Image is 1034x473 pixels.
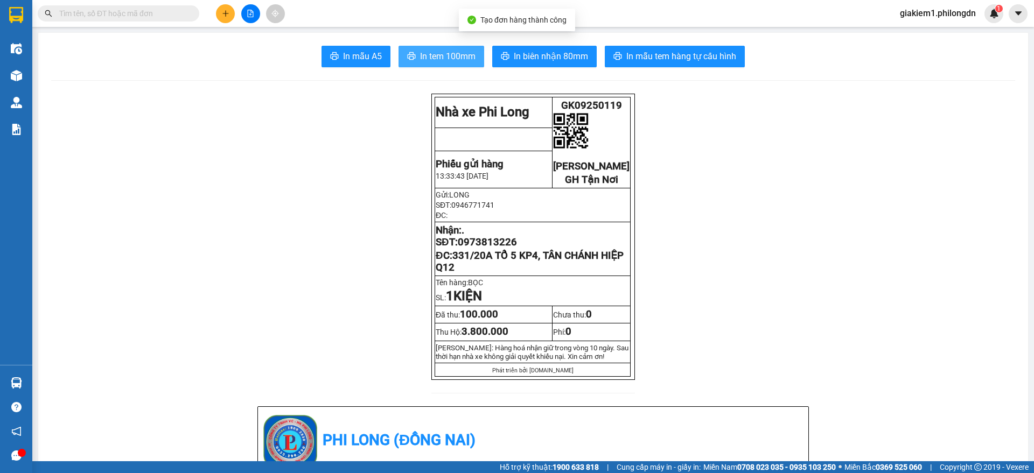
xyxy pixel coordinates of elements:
[436,293,482,302] span: SL:
[247,10,254,17] span: file-add
[11,402,22,412] span: question-circle
[11,70,22,81] img: warehouse-icon
[103,35,263,50] div: 0902475442
[103,9,263,22] div: GH Tận Nơi
[553,306,631,323] td: Chưa thu:
[45,10,52,17] span: search
[453,288,482,303] strong: KIỆN
[436,158,504,170] strong: Phiếu gửi hàng
[436,224,516,248] strong: Nhận: SĐT:
[222,10,229,17] span: plus
[103,22,263,35] div: MR [PERSON_NAME]
[989,9,999,18] img: icon-new-feature
[263,415,317,469] img: logo.jpg
[492,46,597,67] button: printerIn biên nhận 80mm
[460,308,498,320] span: 100.000
[59,8,186,19] input: Tìm tên, số ĐT hoặc mã đơn
[974,463,982,471] span: copyright
[436,278,630,287] p: Tên hàng:
[607,461,609,473] span: |
[565,326,571,337] span: 0
[468,278,488,287] span: BỌC
[11,450,22,461] span: message
[103,10,129,22] span: Nhận:
[407,52,416,62] span: printer
[436,211,448,220] span: ĐC:
[446,288,453,303] span: 1
[9,9,95,33] div: [PERSON_NAME]
[492,367,574,374] span: Phát triển bởi [DOMAIN_NAME]
[737,463,836,471] strong: 0708 023 035 - 0935 103 250
[216,4,235,23] button: plus
[436,172,488,180] span: 13:33:43 [DATE]
[323,431,476,449] b: Phi Long (Đồng Nai)
[399,46,484,67] button: printerIn tem 100mm
[11,426,22,436] span: notification
[271,10,279,17] span: aim
[11,377,22,389] img: warehouse-icon
[436,201,494,209] span: SĐT:
[844,461,922,473] span: Miền Bắc
[565,174,618,186] span: GH Tận Nơi
[435,323,553,341] td: Thu Hộ:
[626,50,736,63] span: In mẫu tem hàng tự cấu hình
[617,461,701,473] span: Cung cấp máy in - giấy in:
[103,56,117,67] span: TC:
[266,4,285,23] button: aim
[553,323,631,341] td: Phí:
[436,250,623,273] span: ĐC:
[436,250,623,273] span: 331/20A TỔ 5 KP4, TÂN CHÁNH HIỆP Q12
[1014,9,1023,18] span: caret-down
[500,461,599,473] span: Hỗ trợ kỹ thuật:
[451,201,494,209] span: 0946771741
[839,465,842,469] span: ⚪️
[514,50,588,63] span: In biên nhận 80mm
[436,344,628,361] span: [PERSON_NAME]: Hàng hoá nhận giữ trong vòng 10 ngày. Sau thời hạn nhà xe không giải quy...
[501,52,509,62] span: printer
[9,46,95,61] div: 0968315417
[322,46,390,67] button: printerIn mẫu A5
[995,5,1003,12] sup: 1
[11,124,22,135] img: solution-icon
[467,16,476,24] span: check-circle
[462,224,464,236] span: .
[462,326,508,337] span: 3.800.000
[561,100,622,111] span: GK09250119
[435,306,553,323] td: Đã thu:
[449,190,470,199] span: LONG
[703,461,836,473] span: Miền Nam
[330,52,339,62] span: printer
[891,6,984,20] span: giakiem1.philongdn
[613,52,622,62] span: printer
[9,7,23,23] img: logo-vxr
[436,190,630,199] p: Gửi:
[553,113,589,149] img: qr-code
[605,46,745,67] button: printerIn mẫu tem hàng tự cấu hình
[458,236,517,248] span: 0973813226
[553,160,630,172] span: [PERSON_NAME]
[930,461,932,473] span: |
[586,308,592,320] span: 0
[420,50,476,63] span: In tem 100mm
[241,4,260,23] button: file-add
[343,50,382,63] span: In mẫu A5
[436,104,529,119] strong: Nhà xe Phi Long
[1009,4,1028,23] button: caret-down
[9,33,95,46] div: hưng
[11,97,22,108] img: warehouse-icon
[11,43,22,54] img: warehouse-icon
[9,9,26,20] span: Gửi:
[553,463,599,471] strong: 1900 633 818
[480,16,567,24] span: Tạo đơn hàng thành công
[997,5,1001,12] span: 1
[876,463,922,471] strong: 0369 525 060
